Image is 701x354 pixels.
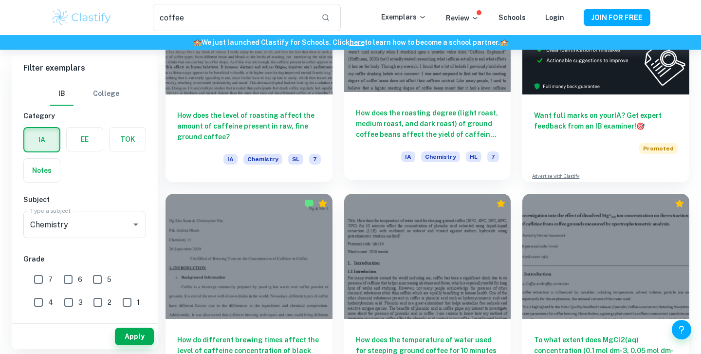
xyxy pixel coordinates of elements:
button: EE [67,128,103,151]
span: 1 [137,297,140,308]
a: Login [545,14,564,21]
div: Premium [318,199,328,208]
span: 7 [48,274,53,285]
h6: Filter exemplars [12,55,158,82]
h6: How does the roasting degree (light roast, medium roast, and dark roast) of ground coffee beans a... [356,108,499,140]
div: Premium [496,199,506,208]
button: Open [129,218,143,231]
button: JOIN FOR FREE [584,9,650,26]
button: Apply [115,328,154,345]
span: 6 [78,274,82,285]
span: IA [223,154,238,165]
span: 🏫 [500,38,508,46]
button: IB [50,82,74,106]
button: TOK [110,128,146,151]
p: Exemplars [381,12,426,22]
h6: Subject [23,194,146,205]
span: Chemistry [243,154,282,165]
span: 4 [48,297,53,308]
label: Type a subject [30,206,71,215]
a: here [350,38,365,46]
button: IA [24,128,59,151]
h6: How does the level of roasting affect the amount of caffeine present in raw, fine ground coffee? [177,110,321,142]
span: 🎯 [636,122,645,130]
span: HL [466,151,481,162]
button: Help and Feedback [672,320,691,339]
span: 7 [487,151,499,162]
span: Promoted [639,143,678,154]
button: College [93,82,119,106]
a: Advertise with Clastify [532,173,579,180]
div: Premium [675,199,684,208]
a: Schools [498,14,526,21]
h6: We just launched Clastify for Schools. Click to learn how to become a school partner. [2,37,699,48]
span: SL [288,154,303,165]
button: Notes [24,159,60,182]
div: Filter type choice [50,82,119,106]
span: 7 [309,154,321,165]
img: Clastify logo [51,8,112,27]
h6: Category [23,111,146,121]
span: 3 [78,297,83,308]
h6: Grade [23,254,146,264]
span: 🏫 [193,38,202,46]
h6: Want full marks on your IA ? Get expert feedback from an IB examiner! [534,110,678,131]
span: 5 [107,274,111,285]
span: Chemistry [421,151,460,162]
span: 2 [108,297,111,308]
img: Marked [304,199,314,208]
span: IA [401,151,415,162]
input: Search for any exemplars... [153,4,314,31]
p: Review [446,13,479,23]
